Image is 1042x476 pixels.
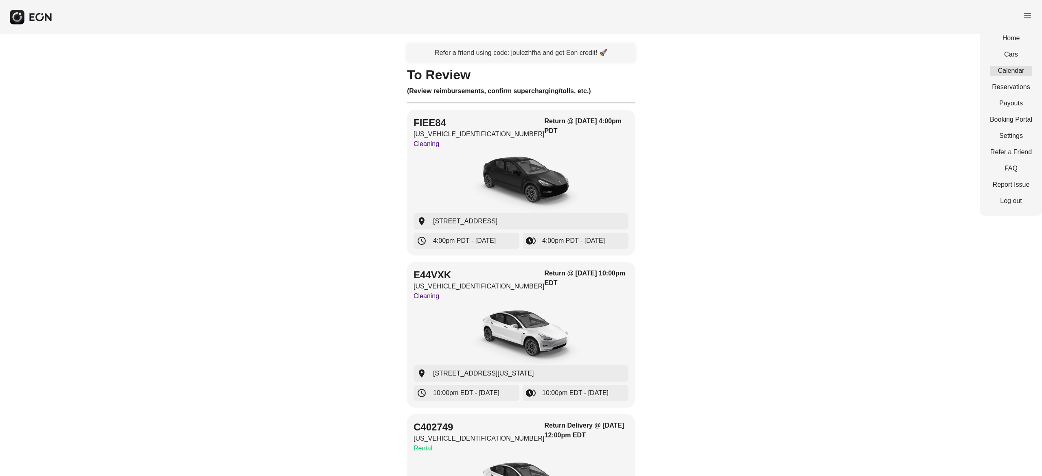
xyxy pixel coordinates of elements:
[542,388,609,398] span: 10:00pm EDT - [DATE]
[990,180,1032,190] a: Report Issue
[433,236,496,246] span: 4:00pm PDT - [DATE]
[407,86,635,96] h3: (Review reimbursements, confirm supercharging/tolls, etc.)
[460,152,582,213] img: car
[417,369,427,378] span: location_on
[545,421,628,440] h3: Return Delivery @ [DATE] 12:00pm EDT
[990,164,1032,173] a: FAQ
[1022,11,1032,21] span: menu
[407,44,635,62] a: Refer a friend using code: joulezhfha and get Eon credit! 🚀
[990,33,1032,43] a: Home
[526,236,536,246] span: browse_gallery
[417,388,427,398] span: schedule
[433,388,499,398] span: 10:00pm EDT - [DATE]
[407,262,635,408] button: E44VXK[US_VEHICLE_IDENTIFICATION_NUMBER]CleaningReturn @ [DATE] 10:00pm EDTcar[STREET_ADDRESS][US...
[990,82,1032,92] a: Reservations
[545,269,628,288] h3: Return @ [DATE] 10:00pm EDT
[990,196,1032,206] a: Log out
[542,236,605,246] span: 4:00pm PDT - [DATE]
[414,434,545,443] p: [US_VEHICLE_IDENTIFICATION_NUMBER]
[990,66,1032,76] a: Calendar
[990,147,1032,157] a: Refer a Friend
[990,98,1032,108] a: Payouts
[433,216,497,226] span: [STREET_ADDRESS]
[433,369,534,378] span: [STREET_ADDRESS][US_STATE]
[414,282,545,291] p: [US_VEHICLE_IDENTIFICATION_NUMBER]
[460,304,582,365] img: car
[414,291,545,301] p: Cleaning
[545,116,628,136] h3: Return @ [DATE] 4:00pm PDT
[414,116,545,129] h2: FIEE84
[417,216,427,226] span: location_on
[417,236,427,246] span: schedule
[990,115,1032,124] a: Booking Portal
[414,139,545,149] p: Cleaning
[407,70,635,80] h1: To Review
[407,110,635,255] button: FIEE84[US_VEHICLE_IDENTIFICATION_NUMBER]CleaningReturn @ [DATE] 4:00pm PDTcar[STREET_ADDRESS]4:00...
[414,443,545,453] p: Rental
[414,129,545,139] p: [US_VEHICLE_IDENTIFICATION_NUMBER]
[414,269,545,282] h2: E44VXK
[414,421,545,434] h2: C402749
[526,388,536,398] span: browse_gallery
[990,50,1032,59] a: Cars
[990,131,1032,141] a: Settings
